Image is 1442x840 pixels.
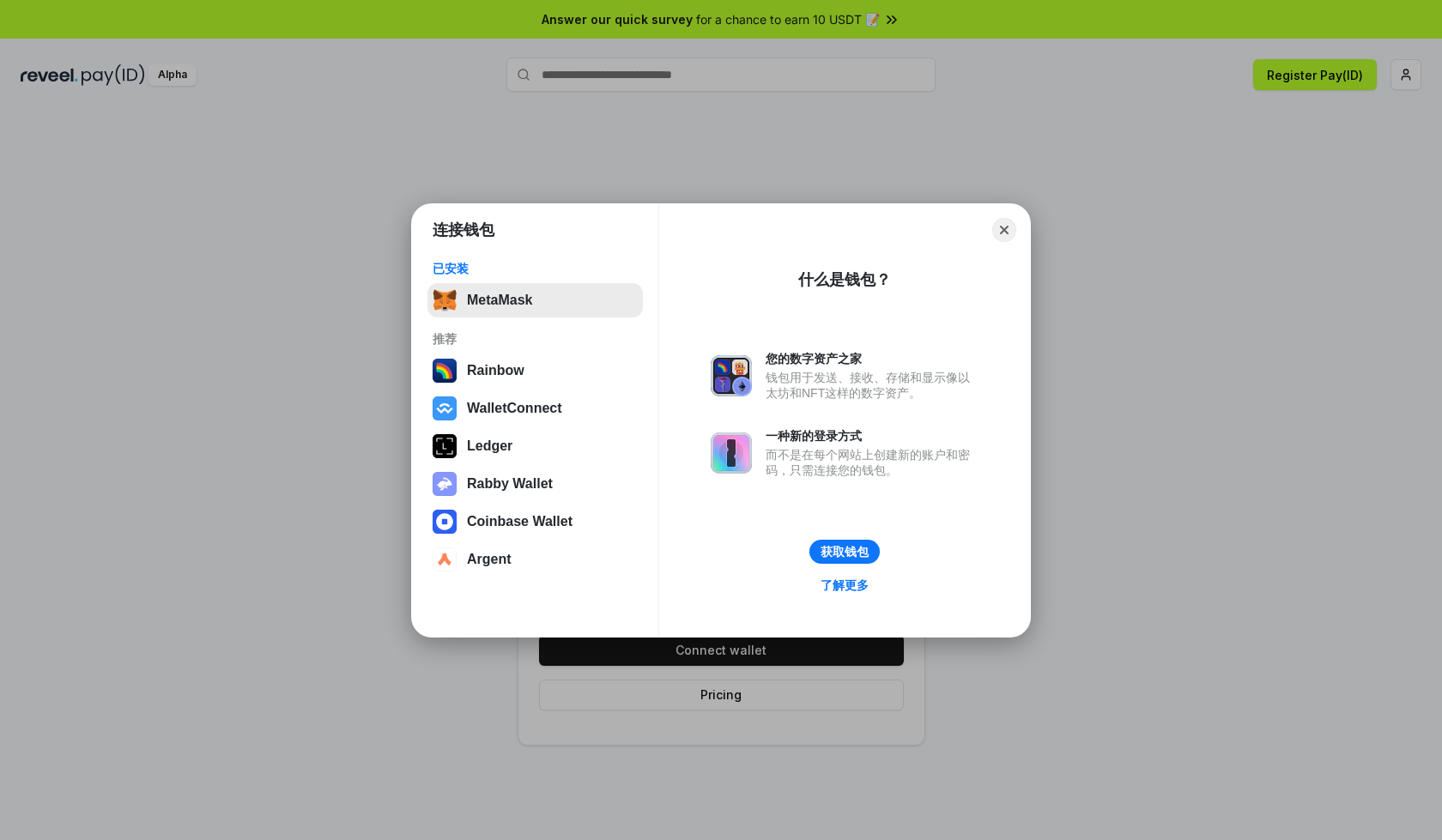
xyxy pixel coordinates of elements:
[467,293,532,308] div: MetaMask
[821,544,869,559] div: 获取钱包
[433,547,457,571] img: svg+xml,%3Csvg%20width%3D%2228%22%20height%3D%2228%22%20viewBox%3D%220%200%2028%2028%22%20fill%3D...
[427,283,643,317] button: MetaMask
[711,355,752,396] img: svg+xml,%3Csvg%20xmlns%3D%22http%3A%2F%2Fwww.w3.org%2F2000%2Fsvg%22%20fill%3D%22none%22%20viewBox...
[433,396,457,420] img: svg+xml,%3Csvg%20width%3D%2228%22%20height%3D%2228%22%20viewBox%3D%220%200%2028%2028%22%20fill%3D...
[467,363,524,378] div: Rainbow
[433,434,457,458] img: svg+xml,%3Csvg%20xmlns%3D%22http%3A%2F%2Fwww.w3.org%2F2000%2Fsvg%22%20width%3D%2228%22%20height%3...
[427,391,643,426] button: WalletConnect
[798,269,891,290] div: 什么是钱包？
[427,354,643,388] button: Rainbow
[433,261,638,276] div: 已安装
[467,514,573,529] div: Coinbase Wallet
[433,510,457,534] img: svg+xml,%3Csvg%20width%3D%2228%22%20height%3D%2228%22%20viewBox%3D%220%200%2028%2028%22%20fill%3D...
[467,552,512,567] div: Argent
[467,438,512,454] div: Ledger
[433,359,457,383] img: svg+xml,%3Csvg%20width%3D%22120%22%20height%3D%22120%22%20viewBox%3D%220%200%20120%20120%22%20fil...
[766,351,978,366] div: 您的数字资产之家
[433,220,494,240] h1: 连接钱包
[427,505,643,539] button: Coinbase Wallet
[766,370,978,401] div: 钱包用于发送、接收、存储和显示像以太坊和NFT这样的数字资产。
[766,447,978,478] div: 而不是在每个网站上创建新的账户和密码，只需连接您的钱包。
[433,288,457,312] img: svg+xml,%3Csvg%20fill%3D%22none%22%20height%3D%2233%22%20viewBox%3D%220%200%2035%2033%22%20width%...
[821,577,869,593] div: 了解更多
[427,542,643,577] button: Argent
[809,540,880,564] button: 获取钱包
[992,218,1016,242] button: Close
[433,472,457,496] img: svg+xml,%3Csvg%20xmlns%3D%22http%3A%2F%2Fwww.w3.org%2F2000%2Fsvg%22%20fill%3D%22none%22%20viewBox...
[467,476,553,492] div: Rabby Wallet
[766,428,978,444] div: 一种新的登录方式
[433,331,638,347] div: 推荐
[427,429,643,463] button: Ledger
[810,574,879,596] a: 了解更多
[467,401,562,416] div: WalletConnect
[711,432,752,474] img: svg+xml,%3Csvg%20xmlns%3D%22http%3A%2F%2Fwww.w3.org%2F2000%2Fsvg%22%20fill%3D%22none%22%20viewBox...
[427,467,643,501] button: Rabby Wallet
